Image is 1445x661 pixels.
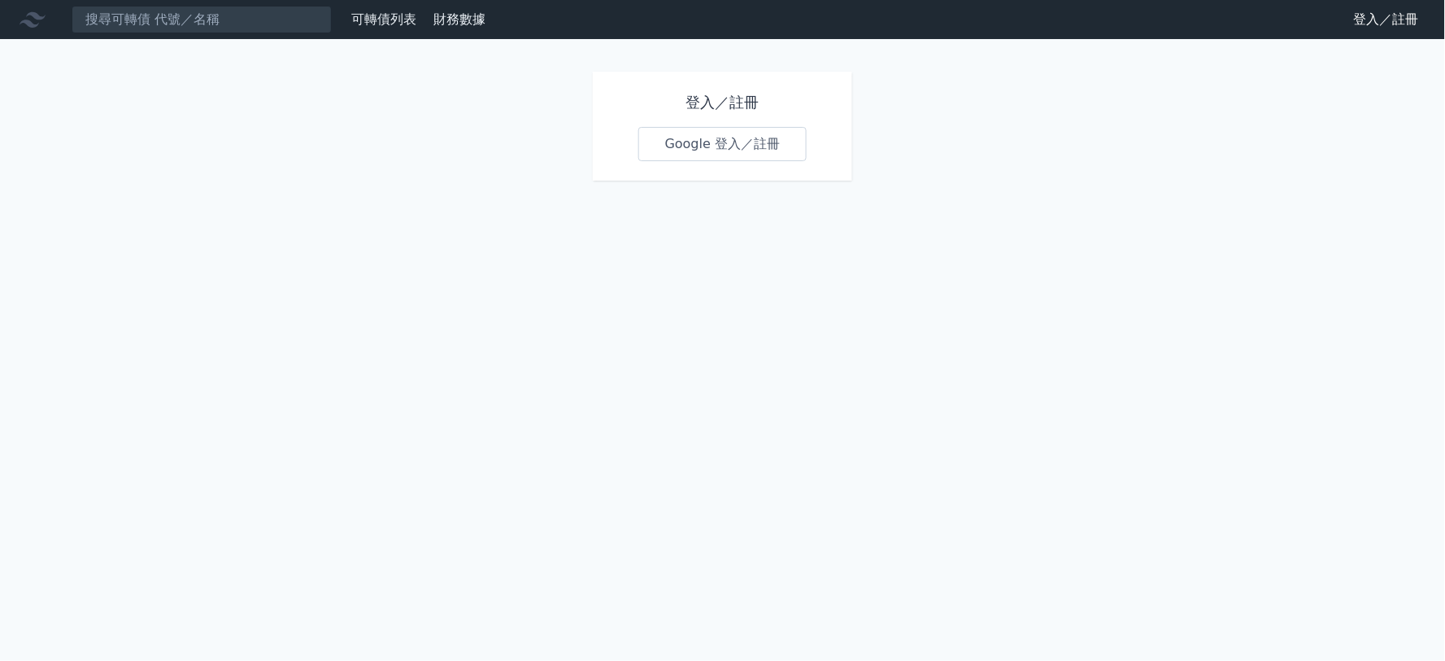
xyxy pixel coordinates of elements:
[351,11,416,27] a: 可轉債列表
[72,6,332,33] input: 搜尋可轉債 代號／名稱
[1341,7,1432,33] a: 登入／註冊
[638,91,807,114] h1: 登入／註冊
[638,127,807,161] a: Google 登入／註冊
[433,11,485,27] a: 財務數據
